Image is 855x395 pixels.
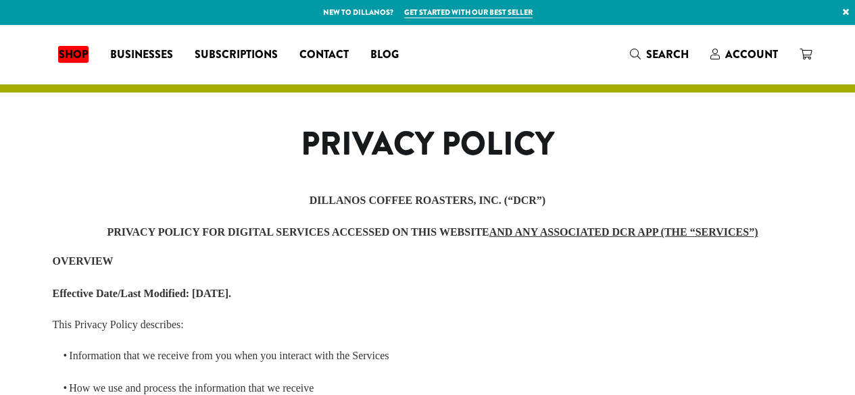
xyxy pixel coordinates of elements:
span: • Information that we receive from you when you interact with the Services [64,350,389,361]
u: AND ANY ASSOCIATED DCR APP (THE “SERVICES”) [489,226,758,238]
h1: Privacy Policy [139,125,716,164]
span: Businesses [110,47,173,63]
span: DILLANOS COFFEE ROASTERS, INC. (“DCR”) [310,194,545,206]
span: OVERVIEW [53,255,114,267]
span: PRIVACY POLICY FOR DIGITAL SERVICES ACCESSED ON THIS WEBSITE [107,226,758,238]
span: Blog [370,47,399,63]
a: Search [619,43,700,65]
span: This Privacy Policy describes: [53,319,184,330]
em: Shop [58,46,89,63]
span: Account [725,47,778,62]
a: Shop [47,44,99,65]
span: Search [646,47,689,62]
span: Effective Date/Last Modified: [DATE]. [53,288,232,299]
a: Get started with our best seller [404,7,533,18]
span: Subscriptions [195,47,278,63]
span: • How we use and process the information that we receive [64,382,314,394]
span: Contact [299,47,349,63]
